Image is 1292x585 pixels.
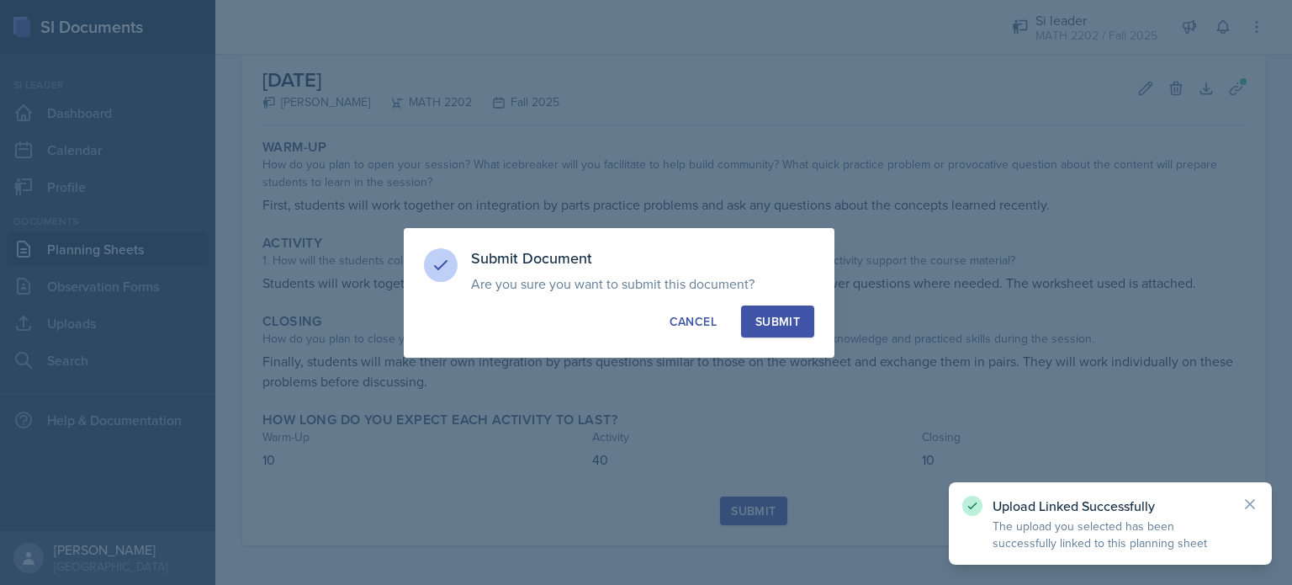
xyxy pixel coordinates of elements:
p: Upload Linked Successfully [993,497,1228,514]
p: Are you sure you want to submit this document? [471,275,814,292]
p: The upload you selected has been successfully linked to this planning sheet [993,518,1228,551]
button: Submit [741,306,814,338]
button: Cancel [655,306,731,338]
h3: Submit Document [471,248,814,269]
div: Cancel [670,313,717,330]
div: Submit [755,313,800,330]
